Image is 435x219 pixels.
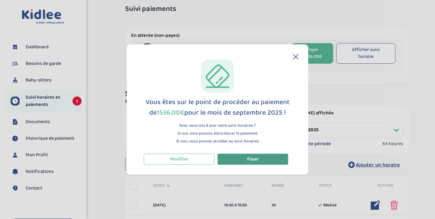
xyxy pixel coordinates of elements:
p: Si oui, vous pouvez alors lancer le paiement [176,130,259,137]
div: Vous êtes sur le point de procéder au paiement de pour le mois de septembre 2025 ! [144,97,291,118]
p: Si non, vous pouvez accéder au suivi horaires [176,138,259,144]
span: Payer [247,155,259,163]
button: Modifier [144,154,214,165]
p: Avez vous mis à jour votre suivi horaires ? [176,122,259,129]
button: Payer [217,154,288,165]
span: 1536.00€ [157,107,184,118]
